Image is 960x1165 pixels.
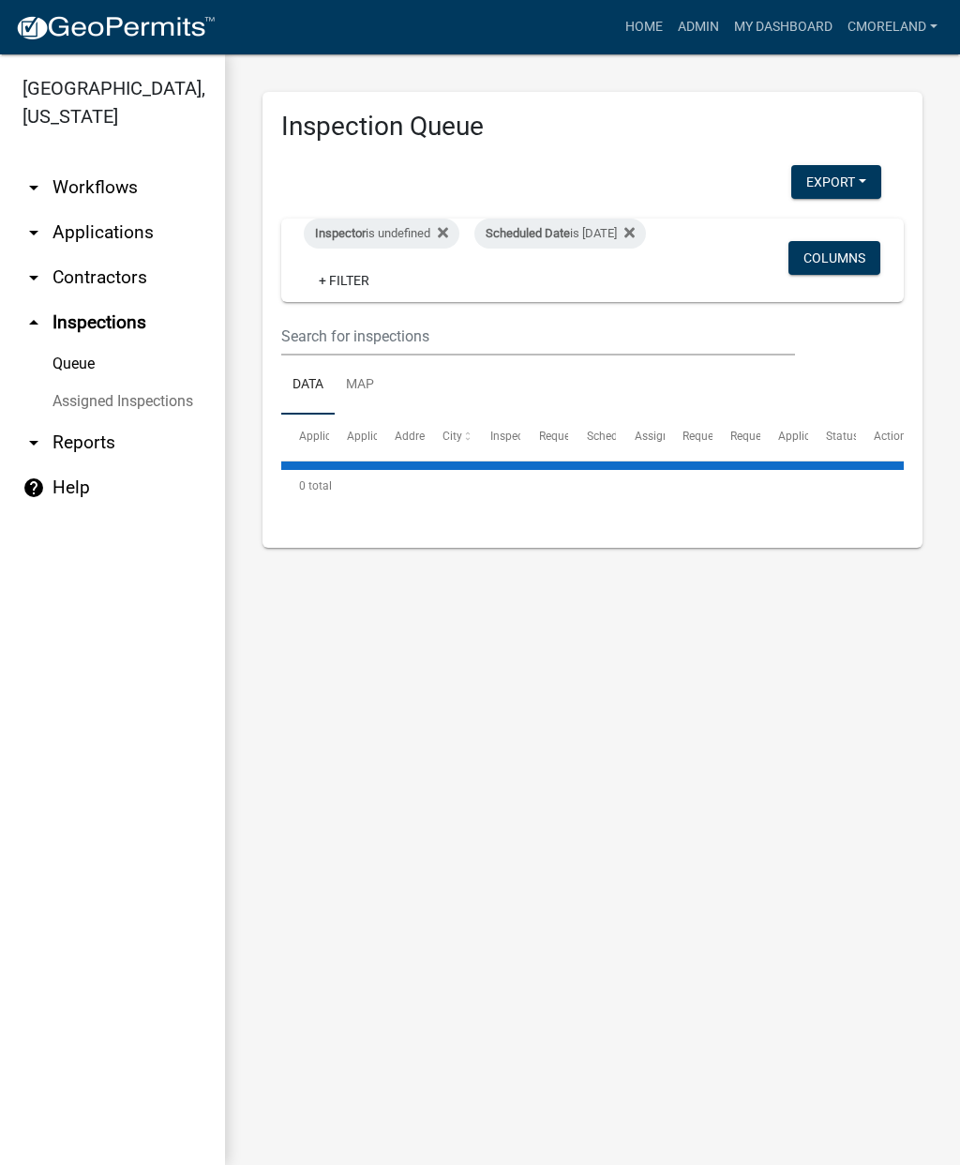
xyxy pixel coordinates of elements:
span: Requested Date [539,430,618,443]
datatable-header-cell: Requestor Name [665,415,712,460]
a: + Filter [304,264,384,297]
span: City [442,430,462,443]
span: Inspection Type [490,430,570,443]
datatable-header-cell: Actions [856,415,904,460]
span: Requestor Phone [730,430,817,443]
div: is [DATE] [474,219,646,249]
span: Address [395,430,436,443]
i: arrow_drop_down [22,221,45,244]
datatable-header-cell: City [425,415,472,460]
a: Data [281,356,335,416]
span: Application [299,430,357,443]
a: Map [335,356,385,416]
i: arrow_drop_down [22,266,45,289]
input: Search for inspections [281,317,795,356]
span: Scheduled Time [587,430,667,443]
datatable-header-cell: Address [377,415,425,460]
div: is undefined [304,219,459,249]
a: My Dashboard [727,9,840,45]
datatable-header-cell: Application Description [760,415,808,460]
datatable-header-cell: Scheduled Time [568,415,616,460]
span: Application Type [347,430,432,443]
datatable-header-cell: Status [808,415,856,460]
a: Home [618,9,670,45]
span: Assigned Inspector [635,430,731,443]
datatable-header-cell: Application Type [329,415,377,460]
a: cmoreland [840,9,945,45]
i: arrow_drop_down [22,176,45,199]
datatable-header-cell: Inspection Type [472,415,520,460]
span: Scheduled Date [486,226,570,240]
i: help [22,477,45,499]
span: Inspector [315,226,366,240]
span: Actions [874,430,912,443]
span: Requestor Name [682,430,767,443]
i: arrow_drop_up [22,311,45,334]
datatable-header-cell: Assigned Inspector [616,415,664,460]
a: Admin [670,9,727,45]
span: Application Description [778,430,896,443]
button: Columns [788,241,880,275]
div: 0 total [281,462,904,509]
i: arrow_drop_down [22,431,45,454]
button: Export [791,165,881,199]
span: Status [826,430,859,443]
datatable-header-cell: Requested Date [520,415,568,460]
datatable-header-cell: Requestor Phone [712,415,760,460]
datatable-header-cell: Application [281,415,329,460]
h3: Inspection Queue [281,111,904,143]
